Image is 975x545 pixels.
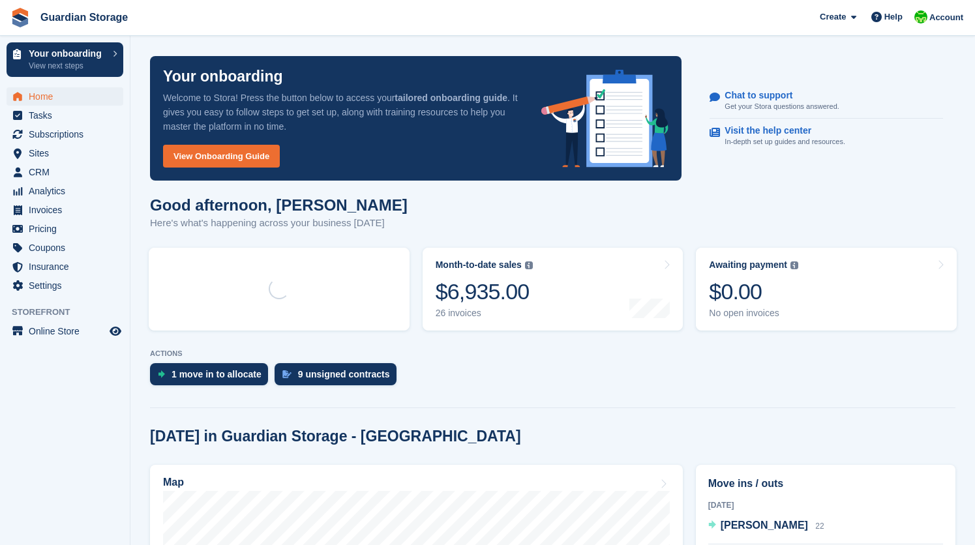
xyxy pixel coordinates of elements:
div: Awaiting payment [709,259,787,271]
span: Help [884,10,903,23]
span: Storefront [12,306,130,319]
span: Pricing [29,220,107,238]
a: menu [7,87,123,106]
a: menu [7,258,123,276]
span: Create [820,10,846,23]
p: Visit the help center [725,125,835,136]
span: 22 [815,522,824,531]
span: Sites [29,144,107,162]
a: Guardian Storage [35,7,133,28]
a: 1 move in to allocate [150,363,275,392]
a: Chat to support Get your Stora questions answered. [710,83,943,119]
h2: Move ins / outs [708,476,943,492]
span: Analytics [29,182,107,200]
a: menu [7,106,123,125]
span: Tasks [29,106,107,125]
div: $6,935.00 [436,278,533,305]
a: menu [7,125,123,143]
img: icon-info-grey-7440780725fd019a000dd9b08b2336e03edf1995a4989e88bcd33f0948082b44.svg [790,261,798,269]
img: stora-icon-8386f47178a22dfd0bd8f6a31ec36ba5ce8667c1dd55bd0f319d3a0aa187defe.svg [10,8,30,27]
img: move_ins_to_allocate_icon-fdf77a2bb77ea45bf5b3d319d69a93e2d87916cf1d5bf7949dd705db3b84f3ca.svg [158,370,165,378]
a: menu [7,201,123,219]
p: Your onboarding [163,69,283,84]
a: Awaiting payment $0.00 No open invoices [696,248,957,331]
span: Online Store [29,322,107,340]
div: 26 invoices [436,308,533,319]
a: menu [7,163,123,181]
a: menu [7,182,123,200]
span: Insurance [29,258,107,276]
div: $0.00 [709,278,798,305]
div: No open invoices [709,308,798,319]
img: icon-info-grey-7440780725fd019a000dd9b08b2336e03edf1995a4989e88bcd33f0948082b44.svg [525,261,533,269]
span: Coupons [29,239,107,257]
span: Account [929,11,963,24]
a: menu [7,220,123,238]
p: Here's what's happening across your business [DATE] [150,216,408,231]
span: Subscriptions [29,125,107,143]
p: Welcome to Stora! Press the button below to access your . It gives you easy to follow steps to ge... [163,91,520,134]
a: menu [7,276,123,295]
span: [PERSON_NAME] [721,520,808,531]
a: [PERSON_NAME] 22 [708,518,824,535]
a: Month-to-date sales $6,935.00 26 invoices [423,248,683,331]
div: [DATE] [708,499,943,511]
a: Your onboarding View next steps [7,42,123,77]
p: View next steps [29,60,106,72]
div: 9 unsigned contracts [298,369,390,379]
strong: tailored onboarding guide [395,93,507,103]
a: menu [7,239,123,257]
a: Preview store [108,323,123,339]
p: Your onboarding [29,49,106,58]
div: 1 move in to allocate [172,369,262,379]
h2: [DATE] in Guardian Storage - [GEOGRAPHIC_DATA] [150,428,521,445]
h2: Map [163,477,184,488]
img: contract_signature_icon-13c848040528278c33f63329250d36e43548de30e8caae1d1a13099fd9432cc5.svg [282,370,292,378]
p: ACTIONS [150,349,955,358]
h1: Good afternoon, [PERSON_NAME] [150,196,408,214]
a: View Onboarding Guide [163,145,280,168]
img: onboarding-info-6c161a55d2c0e0a8cae90662b2fe09162a5109e8cc188191df67fb4f79e88e88.svg [541,70,669,168]
a: menu [7,144,123,162]
span: Home [29,87,107,106]
span: CRM [29,163,107,181]
span: Settings [29,276,107,295]
p: Chat to support [725,90,828,101]
a: menu [7,322,123,340]
span: Invoices [29,201,107,219]
p: Get your Stora questions answered. [725,101,839,112]
a: 9 unsigned contracts [275,363,403,392]
a: Visit the help center In-depth set up guides and resources. [710,119,943,154]
img: Andrew Kinakin [914,10,927,23]
p: In-depth set up guides and resources. [725,136,845,147]
div: Month-to-date sales [436,259,522,271]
